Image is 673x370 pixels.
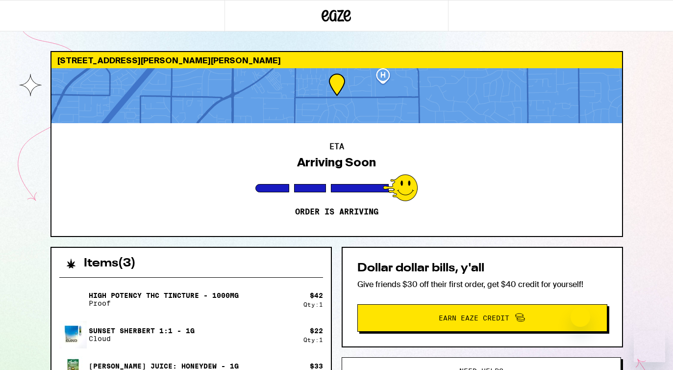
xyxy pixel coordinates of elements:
[357,263,607,274] h2: Dollar dollar bills, y'all
[303,337,323,343] div: Qty: 1
[51,52,622,68] div: [STREET_ADDRESS][PERSON_NAME][PERSON_NAME]
[329,143,344,151] h2: ETA
[89,362,239,370] p: [PERSON_NAME] Juice: Honeydew - 1g
[89,299,239,307] p: Proof
[310,327,323,335] div: $ 22
[89,335,195,343] p: Cloud
[59,286,87,313] img: High Potency THC Tincture - 1000mg
[439,315,509,321] span: Earn Eaze Credit
[634,331,665,362] iframe: Button to launch messaging window
[310,291,323,299] div: $ 42
[357,279,607,290] p: Give friends $30 off their first order, get $40 credit for yourself!
[89,327,195,335] p: Sunset Sherbert 1:1 - 1g
[303,301,323,308] div: Qty: 1
[84,258,136,269] h2: Items ( 3 )
[310,362,323,370] div: $ 33
[59,321,87,348] img: Sunset Sherbert 1:1 - 1g
[89,291,239,299] p: High Potency THC Tincture - 1000mg
[295,207,378,217] p: Order is arriving
[297,156,376,169] div: Arriving Soon
[571,307,590,327] iframe: Close message
[357,304,607,332] button: Earn Eaze Credit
